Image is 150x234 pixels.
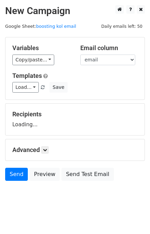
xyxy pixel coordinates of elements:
div: Loading... [12,110,138,128]
a: boosting kol email [36,24,76,29]
h5: Email column [80,44,138,52]
h5: Variables [12,44,70,52]
button: Save [49,82,67,93]
a: Templates [12,72,42,79]
h2: New Campaign [5,5,145,17]
a: Send Test Email [61,168,114,181]
h5: Advanced [12,146,138,154]
a: Preview [30,168,60,181]
a: Daily emails left: 50 [99,24,145,29]
span: Daily emails left: 50 [99,23,145,30]
a: Send [5,168,28,181]
a: Copy/paste... [12,55,54,65]
small: Google Sheet: [5,24,76,29]
h5: Recipients [12,110,138,118]
a: Load... [12,82,39,93]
